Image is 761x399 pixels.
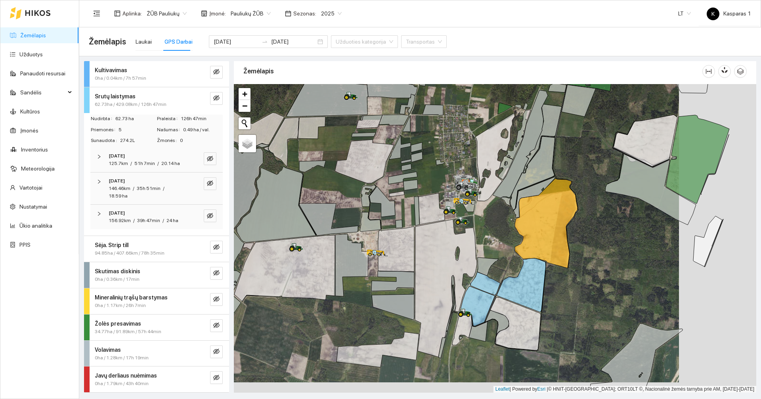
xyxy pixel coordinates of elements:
a: Žemėlapis [20,32,46,38]
span: 20.14 ha [161,161,180,166]
strong: Žolės presavimas [95,320,141,327]
button: eye-invisible [204,152,216,165]
span: 126h 47min [181,115,222,123]
div: [DATE]125.7km/51h 7min/20.14 haeye-invisible [90,148,223,172]
div: Srutų laistymas62.73ha / 429.08km / 126h 47mineye-invisible [84,87,229,113]
span: Praleista [157,115,181,123]
span: eye-invisible [207,213,213,220]
span: Sezonas : [293,9,316,18]
a: Įmonės [20,127,38,134]
span: eye-invisible [213,348,220,356]
strong: [DATE] [109,210,125,216]
span: 24 ha [166,218,178,223]
span: Įmonė : [209,9,226,18]
span: 5 [119,126,156,134]
a: Užduotys [19,51,43,58]
button: eye-invisible [210,92,223,105]
span: − [242,101,247,111]
span: 125.7km [109,161,128,166]
button: eye-invisible [210,267,223,280]
button: menu-fold [89,6,105,21]
span: 2025 [321,8,342,19]
span: right [97,179,101,184]
strong: Sėja. Strip till [95,242,128,248]
span: Priemonės [91,126,119,134]
a: PPIS [19,242,31,248]
span: Žmonės [157,137,180,144]
span: eye-invisible [213,322,220,330]
span: swap-right [262,38,268,45]
span: / [163,218,164,223]
a: Zoom in [239,88,250,100]
span: Kasparas 1 [707,10,751,17]
div: Sėja. Strip till94.85ha / 407.66km / 78h 35mineye-invisible [84,236,229,262]
span: eye-invisible [207,155,213,163]
span: Pauliukų ŽŪB [231,8,271,19]
span: right [97,154,101,159]
a: Zoom out [239,100,250,112]
span: eye-invisible [213,296,220,303]
input: Pabaigos data [271,37,316,46]
span: calendar [285,10,291,17]
span: eye-invisible [213,69,220,76]
span: 0ha / 0.36km / 17min [95,276,140,283]
strong: [DATE] [109,178,125,184]
span: layout [114,10,120,17]
span: 39h 47min [137,218,160,223]
button: Initiate a new search [239,117,250,129]
span: Nudirbta [91,115,115,123]
div: Skutimas diskinis0ha / 0.36km / 17mineye-invisible [84,262,229,288]
span: ŽŪB Pauliukų [147,8,187,19]
a: Layers [239,135,256,152]
strong: Javų derliaus nuėmimas [95,372,157,379]
a: Nustatymai [19,203,47,210]
button: eye-invisible [210,293,223,306]
span: K [711,8,715,20]
button: eye-invisible [210,319,223,332]
strong: Mineralinių trąšų barstymas [95,294,168,301]
span: 0ha / 0.04km / 7h 57min [95,75,146,82]
span: right [97,211,101,216]
span: 18.59 ha [109,193,128,199]
span: LT [678,8,691,19]
span: / [157,161,159,166]
a: Vartotojai [19,184,42,191]
span: 0ha / 1.17km / 26h 7min [95,302,146,309]
div: GPS Darbai [164,37,193,46]
span: 0 [180,137,222,144]
span: Sunaudota [91,137,120,144]
strong: Srutų laistymas [95,93,136,100]
div: | Powered by © HNIT-[GEOGRAPHIC_DATA]; ORT10LT ©, Nacionalinė žemės tarnyba prie AM, [DATE]-[DATE] [493,386,756,393]
span: / [133,186,134,191]
div: Mineralinių trąšų barstymas0ha / 1.17km / 26h 7mineye-invisible [84,288,229,314]
div: Žolės presavimas34.77ha / 91.89km / 57h 44mineye-invisible [84,315,229,340]
span: to [262,38,268,45]
button: eye-invisible [210,66,223,79]
span: 146.46km [109,186,130,191]
strong: Skutimas diskinis [95,268,140,274]
span: eye-invisible [213,374,220,382]
span: column-width [703,68,715,75]
a: Ūkio analitika [19,223,52,229]
span: + [242,89,247,99]
a: Inventorius [21,146,48,153]
span: 35h 51min [137,186,161,191]
button: eye-invisible [210,371,223,384]
span: 62.73ha / 429.08km / 126h 47min [95,101,166,108]
button: eye-invisible [204,209,216,222]
span: 94.85ha / 407.66km / 78h 35min [95,249,164,257]
div: [DATE]146.46km/35h 51min/18.59 haeye-invisible [90,173,223,205]
button: eye-invisible [210,241,223,253]
span: Našumas [157,126,183,134]
strong: Volavimas [95,347,121,353]
div: Laukai [136,37,152,46]
a: Leaflet [495,386,510,392]
span: Sandėlis [20,84,65,100]
span: eye-invisible [213,270,220,277]
a: Kultūros [20,108,40,115]
span: / [133,218,135,223]
span: eye-invisible [207,180,213,188]
span: menu-fold [93,10,100,17]
strong: [DATE] [109,153,125,159]
button: column-width [702,65,715,78]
